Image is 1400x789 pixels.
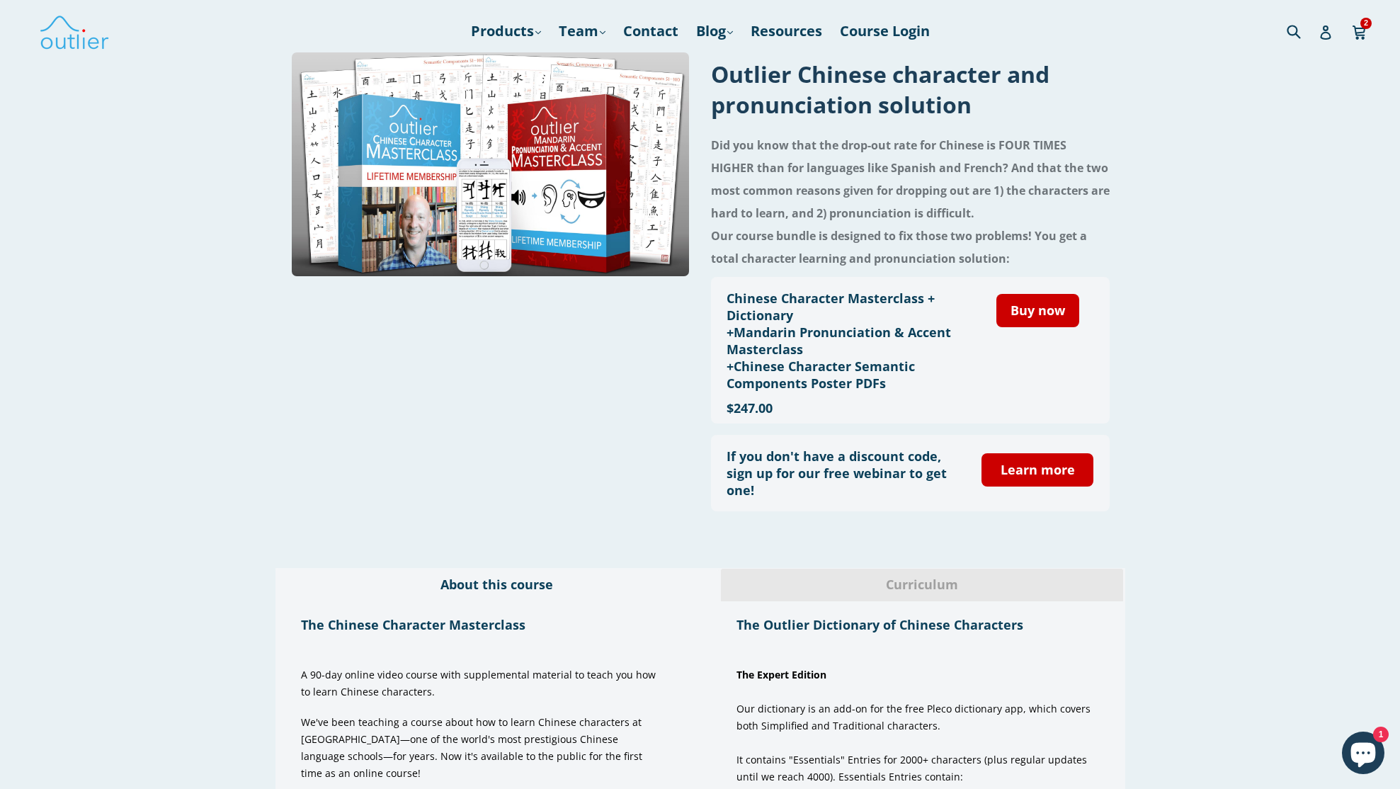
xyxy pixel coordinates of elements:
[981,453,1093,487] a: Learn more
[287,576,708,594] span: About this course
[736,753,1087,783] span: It contains "Essentials" Entries for 2000+ characters (plus regular updates until we reach 4000)....
[301,715,642,780] span: We've been teaching a course about how to learn Chinese characters at [GEOGRAPHIC_DATA]—one of th...
[616,18,685,44] a: Contact
[996,294,1079,327] a: Buy now
[1338,732,1389,778] inbox-online-store-chat: Shopify online store chat
[736,616,1100,633] h1: The Outlier Dictionary of Chinese Characters
[552,18,613,44] a: Team
[689,18,740,44] a: Blog
[727,290,960,392] h3: Chinese Character Masterclass + Dictionary +Mandarin Pronunciation & Accent Masterclass +Chinese ...
[39,11,110,52] img: Outlier Linguistics
[833,18,937,44] a: Course Login
[727,399,773,416] span: $247.00
[744,18,829,44] a: Resources
[1360,18,1372,28] span: 2
[727,448,960,499] h3: If you don't have a discount code, sign up for our free webinar to get one!
[291,52,690,277] img: Chinese Total Package Outlier Linguistics
[301,616,664,633] h1: The Chinese Character Masterclass
[732,576,1112,594] span: Curriculum
[711,134,1110,270] h4: Did you know that the drop-out rate for Chinese is FOUR TIMES HIGHER than for languages like Span...
[736,668,826,681] span: The Expert Edition
[711,59,1110,120] h1: Outlier Chinese character and pronunciation solution
[464,18,548,44] a: Products
[301,668,656,698] span: A 90-day online video course with supplemental material to teach you how to learn Chinese charact...
[1352,15,1368,47] a: 2
[736,702,1091,732] span: Our dictionary is an add-on for the free Pleco dictionary app, which covers both Simplified and T...
[1283,16,1322,45] input: Search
